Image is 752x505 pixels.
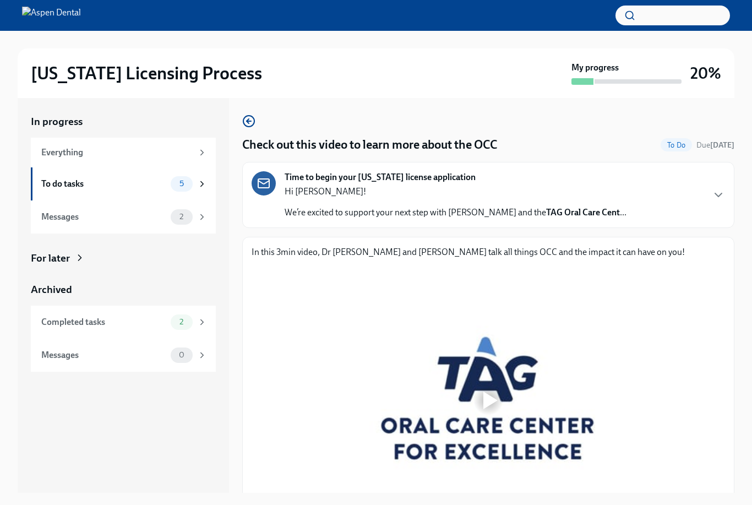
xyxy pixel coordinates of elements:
[31,339,216,372] a: Messages0
[285,186,626,198] p: Hi [PERSON_NAME]!
[41,349,166,361] div: Messages
[661,141,692,149] span: To Do
[31,115,216,129] a: In progress
[31,167,216,200] a: To do tasks5
[41,146,193,159] div: Everything
[41,178,166,190] div: To do tasks
[252,246,725,258] p: In this 3min video, Dr [PERSON_NAME] and [PERSON_NAME] talk all things OCC and the impact it can ...
[31,138,216,167] a: Everything
[172,351,191,359] span: 0
[31,251,70,265] div: For later
[173,213,190,221] span: 2
[31,306,216,339] a: Completed tasks2
[546,207,620,218] strong: TAG Oral Care Cent
[41,211,166,223] div: Messages
[31,283,216,297] a: Archived
[41,316,166,328] div: Completed tasks
[242,137,497,153] h4: Check out this video to learn more about the OCC
[285,207,626,219] p: We’re excited to support your next step with [PERSON_NAME] and the ...
[31,251,216,265] a: For later
[31,62,262,84] h2: [US_STATE] Licensing Process
[710,140,734,150] strong: [DATE]
[690,63,721,83] h3: 20%
[696,140,734,150] span: September 7th, 2025 13:00
[22,7,81,24] img: Aspen Dental
[173,180,190,188] span: 5
[696,140,734,150] span: Due
[285,171,476,183] strong: Time to begin your [US_STATE] license application
[571,62,619,74] strong: My progress
[173,318,190,326] span: 2
[31,200,216,234] a: Messages2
